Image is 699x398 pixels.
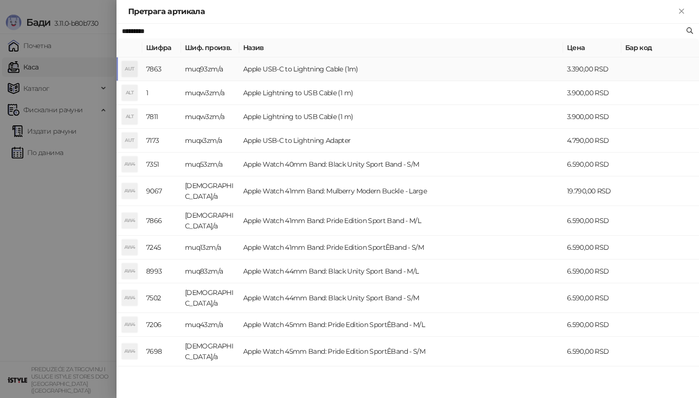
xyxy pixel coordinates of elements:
[239,366,563,396] td: Apple Watch 45mm Nike Band: Blue Flame Nike Sport Band - M/L
[142,129,181,153] td: 7173
[122,240,137,255] div: AW4
[563,153,621,176] td: 6.590,00 RSD
[122,109,137,124] div: ALT
[122,183,137,199] div: AW4
[122,317,137,332] div: AW4
[239,176,563,206] td: Apple Watch 41mm Band: Mulberry Modern Buckle - Large
[142,105,181,129] td: 7811
[239,260,563,283] td: Apple Watch 44mm Band: Black Unity Sport Band - M/L
[181,153,239,176] td: muq53zm/a
[181,260,239,283] td: muq83zm/a
[142,283,181,313] td: 7502
[563,313,621,337] td: 6.590,00 RSD
[239,283,563,313] td: Apple Watch 44mm Band: Black Unity Sport Band - S/M
[239,206,563,236] td: Apple Watch 41mm Band: Pride Edition Sport Band - M/L
[239,57,563,81] td: Apple USB-C to Lightning Cable (1m)
[122,133,137,148] div: AUT
[142,236,181,260] td: 7245
[122,156,137,172] div: AW4
[563,105,621,129] td: 3.900,00 RSD
[563,206,621,236] td: 6.590,00 RSD
[122,213,137,228] div: AW4
[122,61,137,77] div: AUT
[142,366,181,396] td: 7663
[563,57,621,81] td: 3.390,00 RSD
[122,344,137,359] div: AW4
[181,105,239,129] td: muqw3zm/a
[122,290,137,306] div: AW4
[181,313,239,337] td: muq43zm/a
[181,283,239,313] td: [DEMOGRAPHIC_DATA]/a
[239,337,563,366] td: Apple Watch 45mm Band: Pride Edition SportÊBand - S/M
[563,81,621,105] td: 3.900,00 RSD
[142,81,181,105] td: 1
[563,337,621,366] td: 6.590,00 RSD
[181,129,239,153] td: muqx3zm/a
[142,313,181,337] td: 7206
[142,153,181,176] td: 7351
[239,236,563,260] td: Apple Watch 41mm Band: Pride Edition SportÊBand - S/M
[142,337,181,366] td: 7698
[563,283,621,313] td: 6.590,00 RSD
[181,57,239,81] td: muq93zm/a
[122,85,137,101] div: ALT
[122,263,137,279] div: AW4
[181,366,239,396] td: [DEMOGRAPHIC_DATA]/a
[239,313,563,337] td: Apple Watch 45mm Band: Pride Edition SportÊBand - M/L
[239,129,563,153] td: Apple USB-C to Lightning Adapter
[676,6,687,17] button: Close
[239,81,563,105] td: Apple Lightning to USB Cable (1 m)
[239,105,563,129] td: Apple Lightning to USB Cable (1 m)
[181,337,239,366] td: [DEMOGRAPHIC_DATA]/a
[563,176,621,206] td: 19.790,00 RSD
[181,176,239,206] td: [DEMOGRAPHIC_DATA]/a
[239,153,563,176] td: Apple Watch 40mm Band: Black Unity Sport Band - S/M
[563,129,621,153] td: 4.790,00 RSD
[142,206,181,236] td: 7866
[142,57,181,81] td: 7863
[181,206,239,236] td: [DEMOGRAPHIC_DATA]/a
[563,236,621,260] td: 6.590,00 RSD
[563,260,621,283] td: 6.590,00 RSD
[181,38,239,57] th: Шиф. произв.
[142,38,181,57] th: Шифра
[563,366,621,396] td: 6.590,00 RSD
[181,81,239,105] td: muqw3zm/a
[181,236,239,260] td: muq13zm/a
[142,176,181,206] td: 9067
[239,38,563,57] th: Назив
[142,260,181,283] td: 8993
[621,38,699,57] th: Бар код
[563,38,621,57] th: Цена
[128,6,676,17] div: Претрага артикала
